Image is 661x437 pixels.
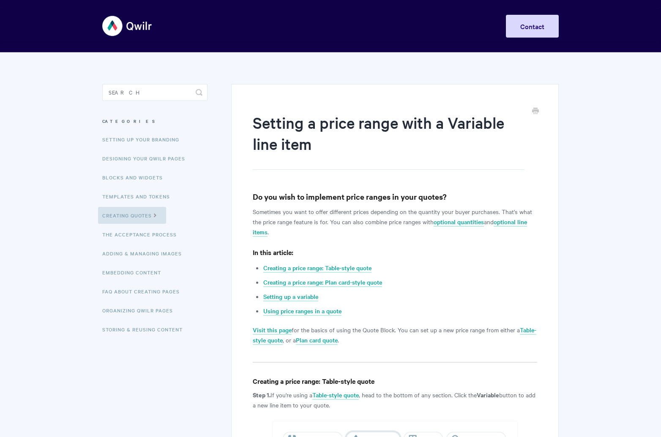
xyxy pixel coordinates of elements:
[102,283,186,300] a: FAQ About Creating Pages
[253,390,537,410] p: If you're using a , head to the bottom of any section. Click the button to add a new line item to...
[102,169,169,186] a: Blocks and Widgets
[253,325,537,345] p: for the basics of using the Quote Block. You can set up a new price range from either a , or a .
[253,326,292,335] a: Visit this page
[312,391,359,400] a: Table-style quote
[102,10,153,42] img: Qwilr Help Center
[102,114,208,129] h3: Categories
[98,207,166,224] a: Creating Quotes
[253,390,270,399] strong: Step 1.
[434,217,484,227] a: optional quantities
[253,326,536,345] a: Table-style quote
[102,150,191,167] a: Designing Your Qwilr Pages
[102,302,179,319] a: Organizing Qwilr Pages
[253,217,527,237] a: optional line items
[263,292,318,301] a: Setting up a variable
[102,264,167,281] a: Embedding Content
[253,206,537,237] p: Sometimes you want to offer different prices depending on the quantity your buyer purchases. That...
[253,112,524,170] h1: Setting a price range with a Variable line item
[532,107,539,116] a: Print this Article
[477,390,499,399] strong: Variable
[263,278,382,287] a: Creating a price range: Plan card-style quote
[253,376,537,386] h4: Creating a price range: Table-style quote
[506,15,559,38] a: Contact
[296,336,338,345] a: Plan card quote
[263,307,341,316] a: Using price ranges in a quote
[102,188,176,205] a: Templates and Tokens
[263,263,371,273] a: Creating a price range: Table-style quote
[102,321,189,338] a: Storing & Reusing Content
[102,226,183,243] a: The Acceptance Process
[102,131,186,148] a: Setting up your Branding
[253,247,537,258] h4: In this article:
[102,84,208,101] input: Search
[102,245,188,262] a: Adding & Managing Images
[253,191,447,202] strong: Do you wish to implement price ranges in your quotes?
